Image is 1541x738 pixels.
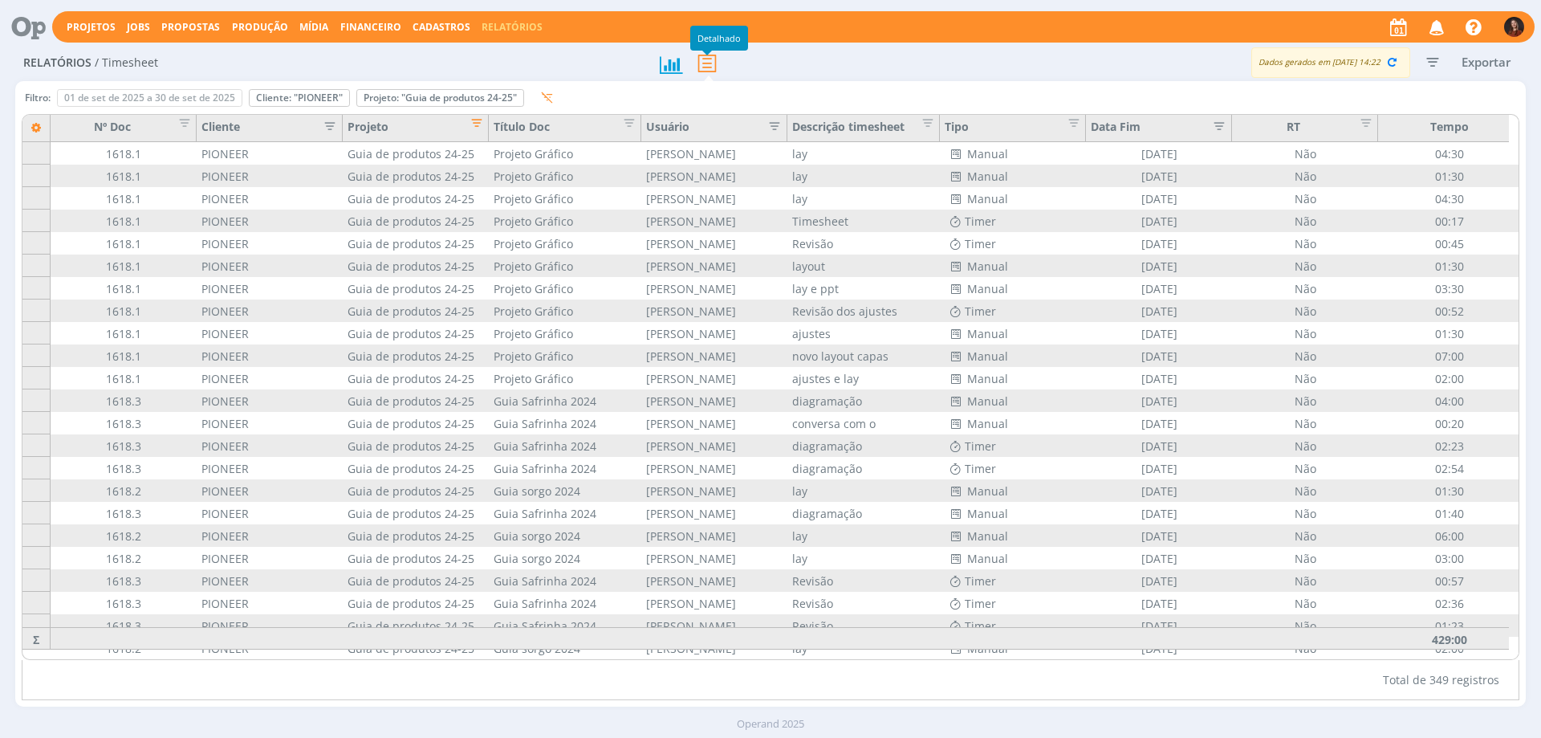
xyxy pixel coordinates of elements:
[343,210,489,232] div: Guia de produtos 24-25
[787,547,940,569] div: lay
[489,479,641,502] div: Guia sorgo 2024
[343,277,489,300] div: Guia de produtos 24-25
[489,210,641,232] div: Projeto Gráfico
[343,569,489,592] div: Guia de produtos 24-25
[787,569,940,592] div: Revisão
[1058,118,1080,133] button: Editar filtro para Coluna Tipo
[787,277,940,300] div: lay e ppt
[1086,187,1232,210] div: [DATE]
[1232,412,1378,434] div: Não
[249,89,350,107] button: Cliente: "PIONEER"
[1378,434,1522,457] div: 02:23
[1232,524,1378,547] div: Não
[641,457,787,479] div: [PERSON_NAME]
[413,20,470,34] span: Cadastros
[197,457,343,479] div: PIONEER
[1232,367,1378,389] div: Não
[1378,322,1522,345] div: 01:30
[1232,165,1378,187] div: Não
[22,627,51,650] div: Σ
[1086,322,1232,345] div: [DATE]
[1378,412,1522,434] div: 00:20
[489,367,641,389] div: Projeto Gráfico
[1086,434,1232,457] div: [DATE]
[489,322,641,345] div: Projeto Gráfico
[51,614,197,637] div: 1618.3
[1086,345,1232,367] div: [DATE]
[787,502,940,524] div: diagramação
[641,277,787,300] div: [PERSON_NAME]
[787,345,940,367] div: novo layout capas
[1350,118,1372,133] button: Editar filtro para Coluna RT
[641,187,787,210] div: [PERSON_NAME]
[787,412,940,434] div: conversa com o [PERSON_NAME]
[940,165,1086,187] div: Manual
[940,592,1086,614] div: Timer
[940,569,1086,592] div: Timer
[1086,232,1232,255] div: [DATE]
[787,232,940,255] div: Revisão
[51,367,197,389] div: 1618.1
[787,115,940,142] div: Descrição timesheet
[1086,569,1232,592] div: [DATE]
[1378,569,1522,592] div: 00:57
[641,434,787,457] div: [PERSON_NAME]
[51,277,197,300] div: 1618.1
[1378,277,1522,300] div: 03:30
[1086,210,1232,232] div: [DATE]
[122,21,155,34] button: Jobs
[1503,13,1525,41] button: M
[940,345,1086,367] div: Manual
[489,142,641,165] div: Projeto Gráfico
[940,502,1086,524] div: Manual
[343,479,489,502] div: Guia de produtos 24-25
[197,614,343,637] div: PIONEER
[197,479,343,502] div: PIONEER
[51,547,197,569] div: 1618.2
[940,479,1086,502] div: Manual
[343,412,489,434] div: Guia de produtos 24-25
[940,547,1086,569] div: Manual
[295,21,333,34] button: Mídia
[1232,389,1378,412] div: Não
[641,300,787,322] div: [PERSON_NAME]
[489,115,641,142] div: Título Doc
[197,547,343,569] div: PIONEER
[787,300,940,322] div: Revisão dos ajustes
[787,389,940,412] div: diagramação
[51,322,197,345] div: 1618.1
[51,412,197,434] div: 1618.3
[489,434,641,457] div: Guia Safrinha 2024
[1232,187,1378,210] div: Não
[641,367,787,389] div: [PERSON_NAME]
[641,232,787,255] div: [PERSON_NAME]
[197,569,343,592] div: PIONEER
[51,210,197,232] div: 1618.1
[1378,524,1522,547] div: 06:00
[1086,524,1232,547] div: [DATE]
[641,479,787,502] div: [PERSON_NAME]
[1086,457,1232,479] div: [DATE]
[787,142,940,165] div: lay
[64,91,235,104] span: 01 de set de 2025 a 30 de set de 2025
[51,569,197,592] div: 1618.3
[343,345,489,367] div: Guia de produtos 24-25
[67,20,116,34] a: Projetos
[1232,457,1378,479] div: Não
[161,20,220,34] span: Propostas
[1383,671,1499,688] span: Total de 349 registros
[489,345,641,367] div: Projeto Gráfico
[343,547,489,569] div: Guia de produtos 24-25
[787,165,940,187] div: lay
[489,524,641,547] div: Guia sorgo 2024
[197,255,343,277] div: PIONEER
[364,91,517,104] span: Projeto: "Guia de produtos 24-25"
[1378,614,1522,637] div: 01:23
[489,187,641,210] div: Projeto Gráfico
[641,524,787,547] div: [PERSON_NAME]
[23,56,91,70] span: Relatórios
[197,434,343,457] div: PIONEER
[25,91,51,105] span: Filtro:
[201,118,337,140] div: Cliente
[1378,255,1522,277] div: 01:30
